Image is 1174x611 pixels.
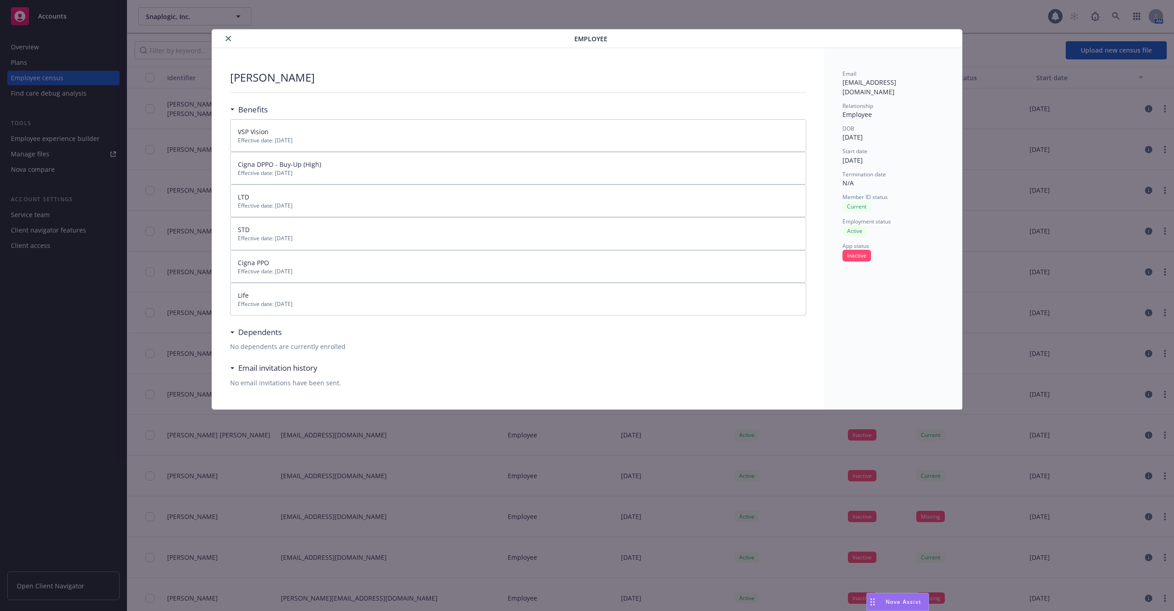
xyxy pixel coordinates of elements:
[842,250,871,261] div: Inactive
[238,160,321,169] span: Cigna DPPO - Buy-Up (High)
[842,225,867,237] div: Active
[842,242,869,250] span: App status
[238,291,249,300] span: Life
[574,34,607,44] span: Employee
[230,326,282,338] div: Dependents
[842,218,891,225] span: Employment status
[117,29,1057,410] div: details for plan Employee
[842,78,944,97] div: [EMAIL_ADDRESS][DOMAIN_NAME]
[238,225,250,234] span: STD
[885,598,921,606] span: Nova Assist
[238,300,799,308] span: Effective date: [DATE]
[842,125,854,132] span: DOB
[867,593,878,611] div: Drag to move
[230,70,315,85] p: [PERSON_NAME]
[238,258,269,267] span: Cigna PPO
[230,362,318,374] div: Email invitation history
[238,234,799,242] span: Effective date: [DATE]
[230,104,268,116] div: Benefits
[842,110,944,119] div: Employee
[230,342,807,351] div: No dependents are currently enrolled
[238,169,799,177] span: Effective date: [DATE]
[238,362,318,374] h3: Email invitation history
[842,147,867,155] span: Start date
[842,201,871,212] div: Current
[842,155,944,165] div: [DATE]
[842,132,944,142] div: [DATE]
[866,593,929,611] button: Nova Assist
[842,170,886,178] span: Termination date
[238,267,799,275] span: Effective date: [DATE]
[238,136,799,144] span: Effective date: [DATE]
[238,104,268,116] h3: Benefits
[238,127,269,136] span: VSP Vision
[842,193,888,201] span: Member ID status
[238,202,799,209] span: Effective date: [DATE]
[238,326,282,338] h3: Dependents
[230,378,807,388] div: No email invitations have been sent.
[842,70,856,78] span: Email
[223,33,234,44] button: close
[238,193,249,201] span: LTD
[842,102,873,110] span: Relationship
[842,178,944,188] div: N/A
